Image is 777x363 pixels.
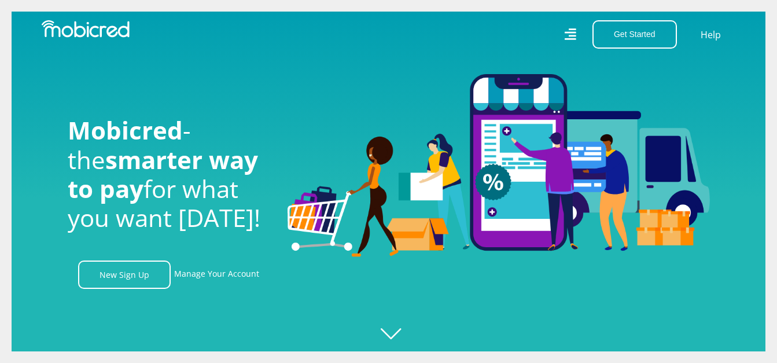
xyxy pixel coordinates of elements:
button: Get Started [592,20,677,49]
img: Mobicred [42,20,130,38]
a: Manage Your Account [174,261,259,289]
a: Help [700,27,721,42]
img: Welcome to Mobicred [288,74,710,257]
a: New Sign Up [78,261,171,289]
h1: - the for what you want [DATE]! [68,116,270,233]
span: smarter way to pay [68,143,258,205]
span: Mobicred [68,113,183,146]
